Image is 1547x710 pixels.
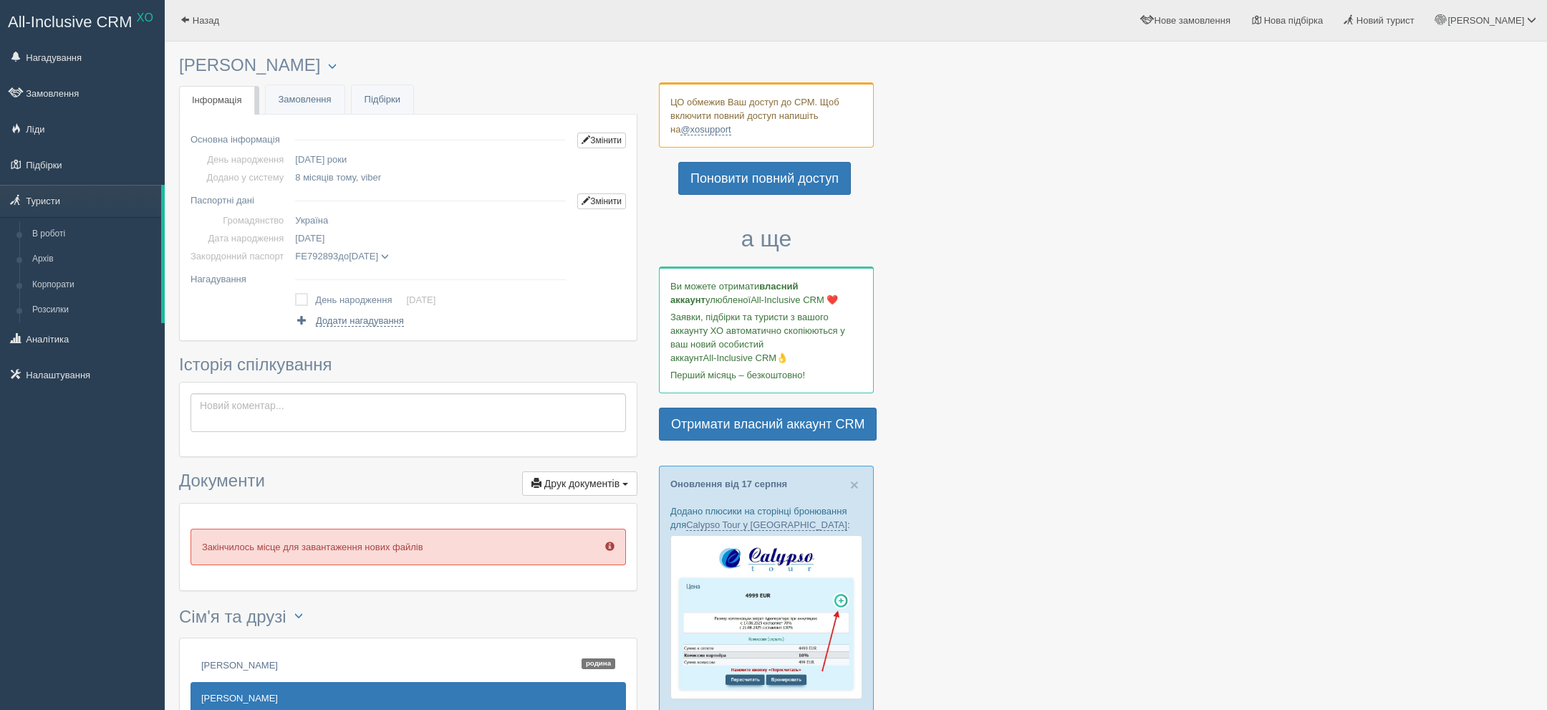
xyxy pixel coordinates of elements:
sup: XO [137,11,153,24]
span: Інформація [192,95,242,105]
a: Інформація [179,86,255,115]
a: В роботі [26,221,161,247]
a: Корпорати [26,272,161,298]
a: All-Inclusive CRM XO [1,1,164,40]
span: All-Inclusive CRM👌 [703,352,789,363]
p: Ви можете отримати улюбленої [670,279,862,307]
span: Назад [193,15,219,26]
a: Змінити [577,133,626,148]
span: [DATE] [295,233,324,244]
p: Закінчилось місце для завантаження нових файлів [191,529,626,565]
td: [DATE] роки [289,150,572,168]
h3: [PERSON_NAME] [179,56,637,75]
a: Розсилки [26,297,161,323]
span: FE792893 [295,251,338,262]
p: Перший місяць – безкоштовно! [670,368,862,382]
a: Оновлення від 17 серпня [670,479,787,489]
a: Підбірки [352,85,413,115]
span: Нова підбірка [1264,15,1324,26]
td: Додано у систему [191,168,289,186]
span: All-Inclusive CRM [8,13,132,31]
a: Змінити [577,193,626,209]
h3: Сім'я та друзі [179,605,637,630]
img: calypso-tour-proposal-crm-for-travel-agency.jpg [670,535,862,699]
span: All-Inclusive CRM ❤️ [751,294,838,305]
a: Calypso Tour у [GEOGRAPHIC_DATA] [686,519,847,531]
span: до [295,251,388,262]
span: Додати нагадування [316,315,404,327]
span: Новий турист [1356,15,1415,26]
b: власний аккаунт [670,281,799,305]
td: Дата народження [191,229,289,247]
button: Друк документів [522,471,637,496]
button: Close [850,477,859,492]
td: Закордонний паспорт [191,247,289,265]
a: Архів [26,246,161,272]
span: × [850,476,859,493]
span: Друк документів [544,478,620,489]
span: [PERSON_NAME] [1447,15,1524,26]
td: Нагадування [191,265,289,288]
a: [PERSON_NAME]Родина [191,649,626,681]
td: Основна інформація [191,125,289,150]
h3: Документи [179,471,637,496]
a: [DATE] [406,294,435,305]
a: Поновити повний доступ [678,162,851,195]
a: Отримати власний аккаунт CRM [659,408,877,441]
td: Громадянство [191,211,289,229]
td: Паспортні дані [191,186,289,211]
p: Заявки, підбірки та туристи з вашого аккаунту ХО автоматично скопіюються у ваш новий особистий ак... [670,310,862,365]
td: , viber [289,168,572,186]
p: Додано плюсики на сторінці бронювання для : [670,504,862,532]
span: Нове замовлення [1155,15,1230,26]
td: День народження [315,290,406,310]
span: 8 місяців тому [295,172,355,183]
td: День народження [191,150,289,168]
span: Родина [582,658,615,669]
span: [DATE] [349,251,378,262]
div: ЦО обмежив Ваш доступ до СРМ. Щоб включити повний доступ напишіть на [659,82,874,148]
h3: Історія спілкування [179,355,637,374]
h3: а ще [659,226,874,251]
a: Замовлення [266,85,344,115]
td: Україна [289,211,572,229]
a: Додати нагадування [295,314,403,327]
a: @xosupport [680,124,731,135]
